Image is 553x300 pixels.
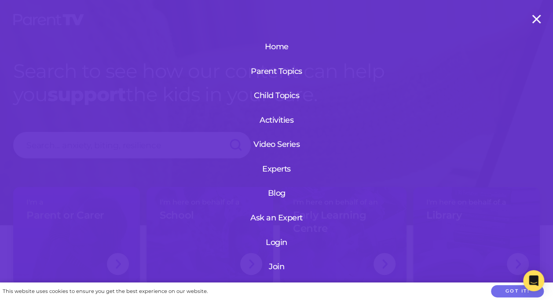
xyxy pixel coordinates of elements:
[246,157,307,180] a: Experts
[224,231,329,254] a: Login
[246,206,307,229] a: Ask an Expert
[3,287,208,296] div: This website uses cookies to ensure you get the best experience on our website.
[523,270,544,291] div: Open Intercom Messenger
[246,35,307,58] a: Home
[246,182,307,205] a: Blog
[246,84,307,107] a: Child Topics
[246,60,307,83] a: Parent Topics
[246,133,307,156] a: Video Series
[224,255,329,278] a: Join
[246,109,307,132] a: Activities
[491,285,544,298] button: Got it!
